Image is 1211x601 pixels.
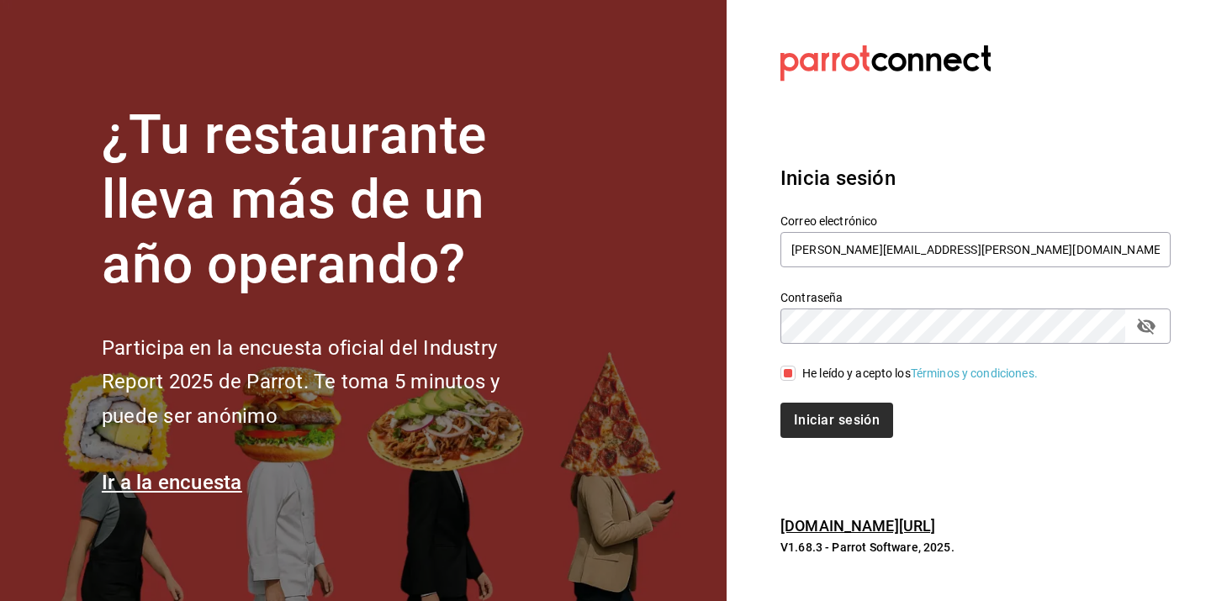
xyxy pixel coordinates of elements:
input: Ingresa tu correo electrónico [780,232,1171,267]
button: passwordField [1132,312,1161,340]
a: [DOMAIN_NAME][URL] [780,517,935,535]
label: Correo electrónico [780,215,1171,227]
a: Ir a la encuesta [102,471,242,494]
h1: ¿Tu restaurante lleva más de un año operando? [102,103,556,297]
button: Iniciar sesión [780,403,893,438]
h3: Inicia sesión [780,163,1171,193]
div: He leído y acepto los [802,365,1038,382]
label: Contraseña [780,292,1171,303]
a: Términos y condiciones. [911,366,1038,380]
p: V1.68.3 - Parrot Software, 2025. [780,539,1171,556]
h2: Participa en la encuesta oficial del Industry Report 2025 de Parrot. Te toma 5 minutos y puede se... [102,331,556,434]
